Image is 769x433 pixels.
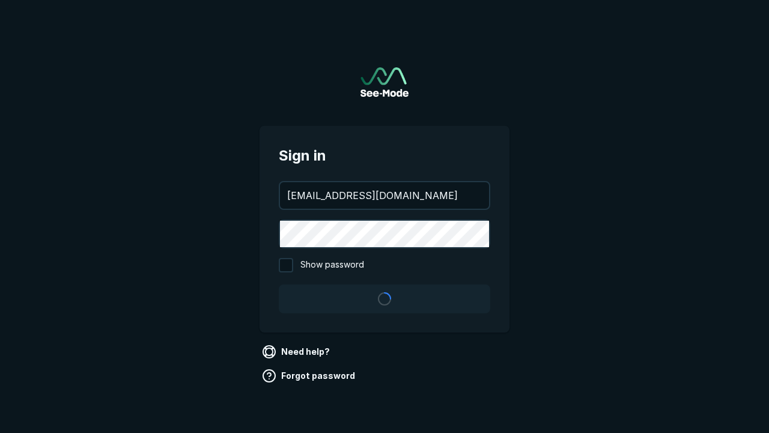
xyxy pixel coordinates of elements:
a: Need help? [260,342,335,361]
a: Go to sign in [360,67,409,97]
input: your@email.com [280,182,489,209]
span: Show password [300,258,364,272]
span: Sign in [279,145,490,167]
a: Forgot password [260,366,360,385]
img: See-Mode Logo [360,67,409,97]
